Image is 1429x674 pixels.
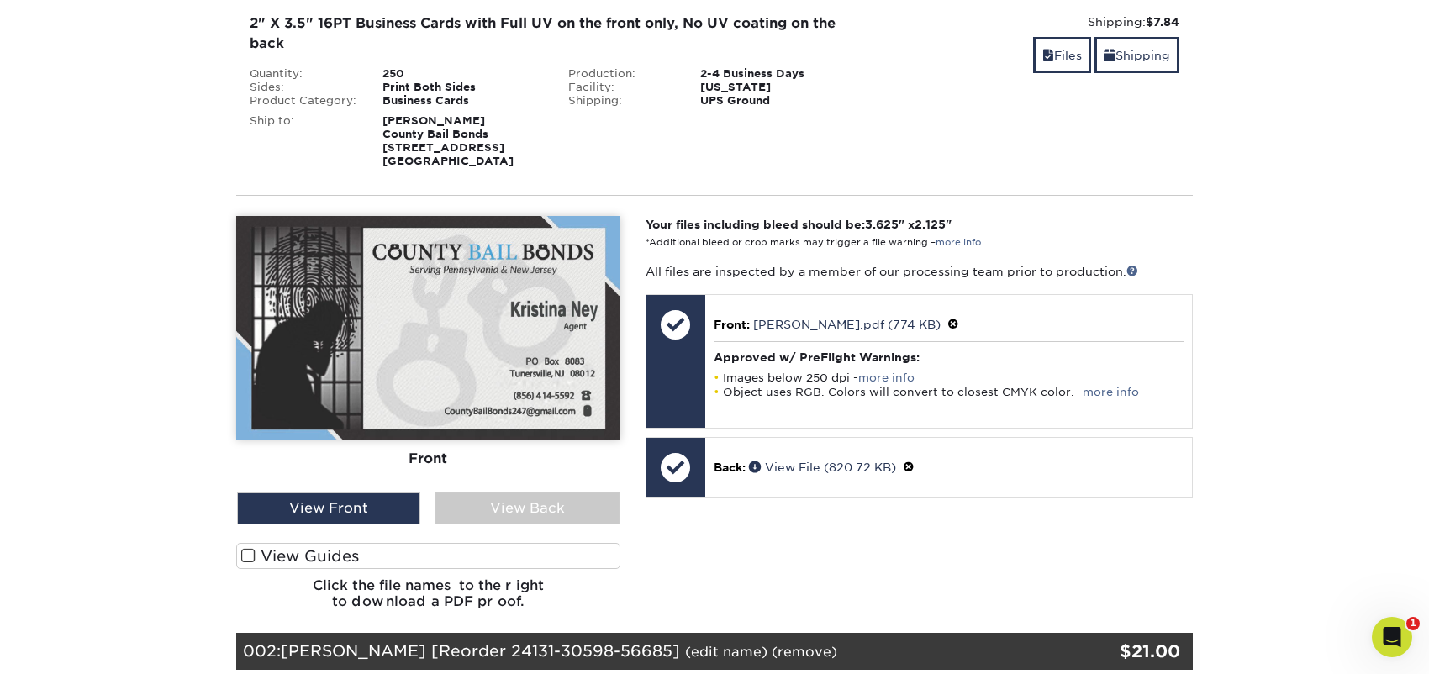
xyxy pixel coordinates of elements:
[1042,49,1054,62] span: files
[714,385,1184,399] li: Object uses RGB. Colors will convert to closest CMYK color. -
[1146,15,1179,29] strong: $7.84
[685,644,767,660] a: (edit name)
[1033,37,1091,73] a: Files
[858,371,915,384] a: more info
[714,350,1184,364] h4: Approved w/ PreFlight Warnings:
[749,461,896,474] a: View File (820.72 KB)
[236,543,620,569] label: View Guides
[646,263,1193,280] p: All files are inspected by a member of our processing team prior to production.
[250,13,861,54] div: 2" X 3.5" 16PT Business Cards with Full UV on the front only, No UV coating on the back
[714,461,746,474] span: Back:
[646,237,981,248] small: *Additional bleed or crop marks may trigger a file warning –
[688,94,873,108] div: UPS Ground
[688,81,873,94] div: [US_STATE]
[1094,37,1179,73] a: Shipping
[1406,617,1420,630] span: 1
[865,218,899,231] span: 3.625
[936,237,981,248] a: more info
[556,81,688,94] div: Facility:
[382,114,514,167] strong: [PERSON_NAME] County Bail Bonds [STREET_ADDRESS] [GEOGRAPHIC_DATA]
[370,81,556,94] div: Print Both Sides
[915,218,946,231] span: 2.125
[281,641,680,660] span: [PERSON_NAME] [Reorder 24131-30598-56685]
[1372,617,1412,657] iframe: Intercom live chat
[688,67,873,81] div: 2-4 Business Days
[1083,386,1139,398] a: more info
[556,94,688,108] div: Shipping:
[236,577,620,623] h6: Click the file names to the right to download a PDF proof.
[772,644,837,660] a: (remove)
[4,623,143,668] iframe: Google Customer Reviews
[435,492,619,524] div: View Back
[886,13,1179,30] div: Shipping:
[236,440,620,477] div: Front
[370,67,556,81] div: 250
[237,492,420,524] div: View Front
[237,67,370,81] div: Quantity:
[714,318,750,331] span: Front:
[237,114,370,168] div: Ship to:
[646,218,952,231] strong: Your files including bleed should be: " x "
[1033,639,1180,664] div: $21.00
[1104,49,1115,62] span: shipping
[370,94,556,108] div: Business Cards
[753,318,941,331] a: [PERSON_NAME].pdf (774 KB)
[237,94,370,108] div: Product Category:
[237,81,370,94] div: Sides:
[714,371,1184,385] li: Images below 250 dpi -
[556,67,688,81] div: Production:
[236,633,1033,670] div: 002:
